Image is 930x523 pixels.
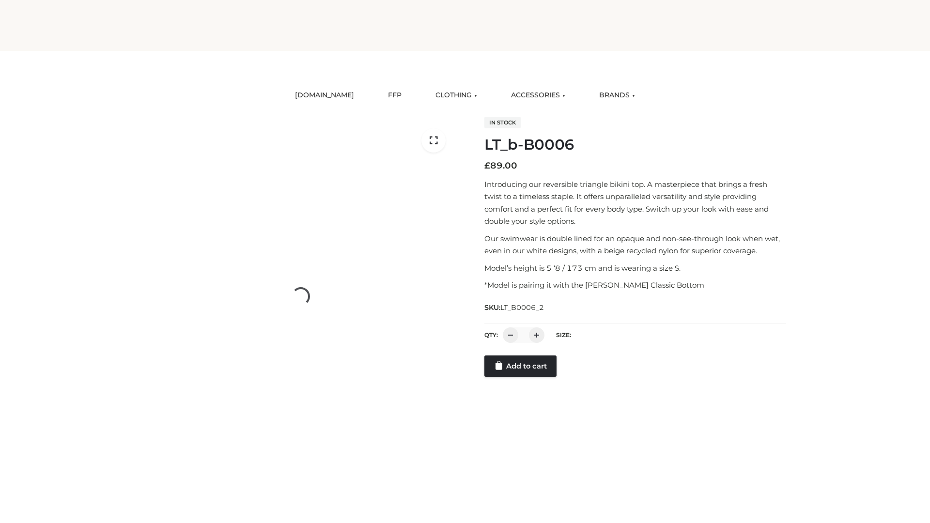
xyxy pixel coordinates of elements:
label: Size: [556,331,571,338]
span: LT_B0006_2 [500,303,544,312]
p: Model’s height is 5 ‘8 / 173 cm and is wearing a size S. [484,262,786,275]
a: BRANDS [592,85,642,106]
span: SKU: [484,302,545,313]
label: QTY: [484,331,498,338]
h1: LT_b-B0006 [484,136,786,154]
p: *Model is pairing it with the [PERSON_NAME] Classic Bottom [484,279,786,292]
a: CLOTHING [428,85,484,106]
p: Our swimwear is double lined for an opaque and non-see-through look when wet, even in our white d... [484,232,786,257]
a: FFP [381,85,409,106]
span: £ [484,160,490,171]
bdi: 89.00 [484,160,517,171]
p: Introducing our reversible triangle bikini top. A masterpiece that brings a fresh twist to a time... [484,178,786,228]
span: In stock [484,117,521,128]
a: ACCESSORIES [504,85,573,106]
a: Add to cart [484,355,557,377]
a: [DOMAIN_NAME] [288,85,361,106]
